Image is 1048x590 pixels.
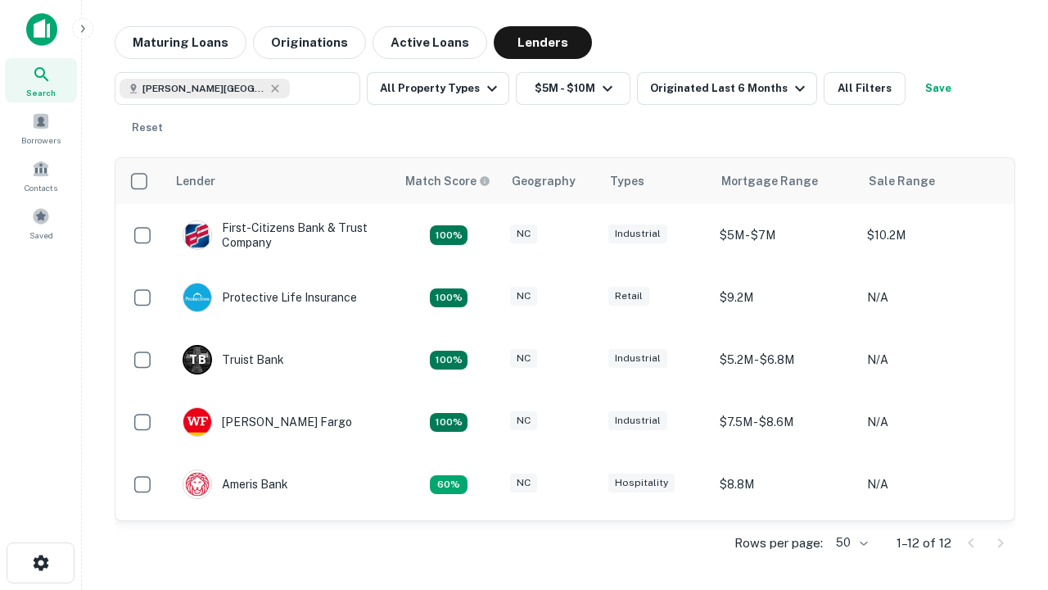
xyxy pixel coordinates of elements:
[859,266,1006,329] td: N/A
[21,134,61,147] span: Borrowers
[608,411,667,430] div: Industrial
[25,181,57,194] span: Contacts
[26,86,56,99] span: Search
[430,225,468,245] div: Matching Properties: 2, hasApolloMatch: undefined
[5,153,77,197] a: Contacts
[405,172,487,190] h6: Match Score
[859,204,1006,266] td: $10.2M
[608,474,675,492] div: Hospitality
[608,287,649,306] div: Retail
[711,158,859,204] th: Mortgage Range
[5,58,77,102] a: Search
[373,26,487,59] button: Active Loans
[711,391,859,453] td: $7.5M - $8.6M
[510,287,537,306] div: NC
[966,406,1048,485] iframe: Chat Widget
[711,204,859,266] td: $5M - $7M
[183,220,379,250] div: First-citizens Bank & Trust Company
[183,283,357,312] div: Protective Life Insurance
[510,411,537,430] div: NC
[859,391,1006,453] td: N/A
[176,171,215,191] div: Lender
[510,225,537,243] div: NC
[183,345,284,374] div: Truist Bank
[711,515,859,578] td: $9.2M
[859,515,1006,578] td: N/A
[26,13,57,46] img: capitalize-icon.png
[510,474,537,492] div: NC
[142,81,265,96] span: [PERSON_NAME][GEOGRAPHIC_DATA], [GEOGRAPHIC_DATA]
[121,111,174,144] button: Reset
[183,221,211,249] img: picture
[395,158,502,204] th: Capitalize uses an advanced AI algorithm to match your search with the best lender. The match sco...
[859,329,1006,391] td: N/A
[183,284,211,311] img: picture
[711,453,859,515] td: $8.8M
[897,533,951,553] p: 1–12 of 12
[711,329,859,391] td: $5.2M - $6.8M
[859,453,1006,515] td: N/A
[610,171,644,191] div: Types
[494,26,592,59] button: Lenders
[5,201,77,245] a: Saved
[183,470,288,499] div: Ameris Bank
[637,72,817,105] button: Originated Last 6 Months
[608,349,667,368] div: Industrial
[600,158,711,204] th: Types
[5,106,77,150] a: Borrowers
[608,225,667,243] div: Industrial
[516,72,630,105] button: $5M - $10M
[650,79,810,98] div: Originated Last 6 Months
[711,266,859,329] td: $9.2M
[430,351,468,370] div: Matching Properties: 3, hasApolloMatch: undefined
[253,26,366,59] button: Originations
[183,407,352,437] div: [PERSON_NAME] Fargo
[824,72,906,105] button: All Filters
[734,533,823,553] p: Rows per page:
[869,171,935,191] div: Sale Range
[721,171,818,191] div: Mortgage Range
[829,531,870,555] div: 50
[430,475,468,495] div: Matching Properties: 1, hasApolloMatch: undefined
[405,172,490,190] div: Capitalize uses an advanced AI algorithm to match your search with the best lender. The match sco...
[183,408,211,436] img: picture
[430,288,468,308] div: Matching Properties: 2, hasApolloMatch: undefined
[510,349,537,368] div: NC
[430,413,468,433] div: Matching Properties: 2, hasApolloMatch: undefined
[367,72,509,105] button: All Property Types
[859,158,1006,204] th: Sale Range
[512,171,576,191] div: Geography
[166,158,395,204] th: Lender
[29,229,53,242] span: Saved
[912,72,964,105] button: Save your search to get updates of matches that match your search criteria.
[183,470,211,498] img: picture
[115,26,246,59] button: Maturing Loans
[189,352,206,369] p: T B
[502,158,600,204] th: Geography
